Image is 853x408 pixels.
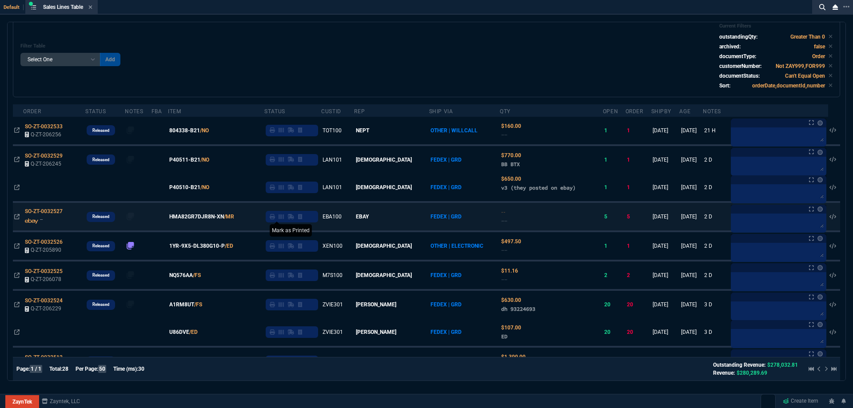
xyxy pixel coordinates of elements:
[169,213,224,221] span: HMA82GR7DJR8N-XN
[92,301,109,308] p: Released
[323,272,343,278] span: M7S100
[651,117,680,145] td: [DATE]
[703,261,729,290] td: 2 D
[200,127,209,135] a: /NO
[92,213,109,220] p: Released
[501,305,535,312] span: dh 93224693
[626,231,651,261] td: 1
[169,156,200,164] span: P40511-B21
[354,108,365,115] div: Rep
[14,301,20,308] nx-icon: Open In Opposite Panel
[603,290,626,318] td: 20
[679,117,703,145] td: [DATE]
[752,83,825,89] code: orderDate,documentId,number
[651,261,680,290] td: [DATE]
[785,73,825,79] code: Can't Equal Open
[138,366,144,372] span: 30
[651,202,680,231] td: [DATE]
[92,272,109,279] p: Released
[127,128,135,135] nx-fornida-erp-notes: number
[703,347,729,375] td: 7 D
[626,261,651,290] td: 2
[92,242,109,250] p: Released
[703,108,721,115] div: Notes
[501,247,507,254] span: --
[719,72,760,80] p: documentStatus:
[737,370,767,376] span: $280,289.69
[719,33,757,41] p: outstandingQty:
[189,328,198,336] a: /ED
[323,214,342,220] span: EBA100
[31,305,61,312] span: Q-ZT-206229
[25,239,63,245] span: SO-ZT-0032526
[603,174,626,202] td: 1
[200,183,209,191] a: /NO
[31,131,61,138] span: Q-ZT-206256
[603,202,626,231] td: 5
[603,231,626,261] td: 1
[501,123,521,129] span: Quoted Cost
[25,354,63,360] span: SO-ZT-0032512
[92,156,109,163] p: Released
[843,3,849,11] nx-icon: Open New Tab
[626,318,651,347] td: 20
[703,231,729,261] td: 2 D
[703,145,729,174] td: 2 D
[98,365,106,373] span: 50
[651,318,680,347] td: [DATE]
[49,366,62,372] span: Total:
[790,34,825,40] code: Greater Than 0
[430,127,478,134] span: OTHER | WILLCALL
[430,301,462,308] span: FEDEX | GRD
[651,145,680,174] td: [DATE]
[501,268,518,274] span: Quoted Cost
[31,161,61,167] span: Q-ZT-206245
[679,318,703,347] td: [DATE]
[829,2,841,12] nx-icon: Close Workbench
[603,261,626,290] td: 2
[25,208,63,214] span: SO-ZT-0032527
[713,362,765,368] span: Outstanding Revenue:
[169,242,225,250] span: 1YR-9X5-DL380G10-P
[719,23,833,29] h6: Current Filters
[719,82,730,90] p: Sort:
[62,366,68,372] span: 28
[169,183,200,191] span: P40510-B21
[626,145,651,174] td: 1
[626,290,651,318] td: 20
[20,43,120,49] h6: Filter Table
[323,301,343,308] span: ZVIE301
[501,297,521,303] span: Quoted Cost
[14,157,20,163] nx-icon: Open In Opposite Panel
[127,244,135,250] nx-fornida-erp-notes: number
[679,347,703,375] td: [DATE]
[127,214,135,221] nx-fornida-erp-notes: number
[127,158,135,164] nx-fornida-erp-notes: number
[14,214,20,220] nx-icon: Open In Opposite Panel
[31,247,61,253] span: Q-ZT-205890
[603,318,626,347] td: 20
[814,44,825,50] code: false
[169,328,189,336] span: U86DVE
[603,117,626,145] td: 1
[323,157,342,163] span: LAN101
[168,108,181,115] div: Item
[501,176,521,182] span: Quoted Cost
[501,354,526,360] span: Quoted Cost
[626,174,651,202] td: 1
[323,127,342,134] span: TOT100
[703,318,729,347] td: 3 D
[14,243,20,249] nx-icon: Open In Opposite Panel
[30,365,42,373] span: 1 / 1
[43,4,83,10] span: Sales Lines Table
[85,108,106,115] div: Status
[14,329,20,335] nx-icon: Open In Opposite Panel
[125,108,143,115] div: Notes
[169,127,200,135] span: 804338-B21
[356,184,412,190] span: [DEMOGRAPHIC_DATA]
[430,157,462,163] span: FEDEX | GRD
[703,290,729,318] td: 3 D
[88,4,92,11] nx-icon: Close Tab
[14,184,20,190] nx-icon: Open In Opposite Panel
[603,108,618,115] div: Open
